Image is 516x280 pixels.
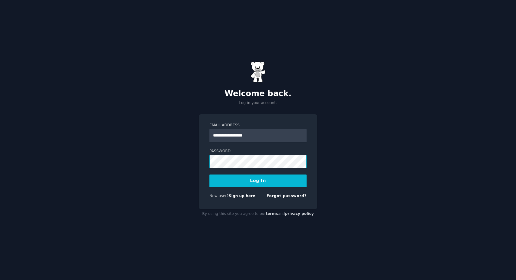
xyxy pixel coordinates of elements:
[209,123,307,128] label: Email Address
[199,89,317,99] h2: Welcome back.
[199,209,317,219] div: By using this site you agree to our and
[209,175,307,187] button: Log In
[250,61,266,83] img: Gummy Bear
[199,100,317,106] p: Log in your account.
[266,212,278,216] a: terms
[285,212,314,216] a: privacy policy
[209,149,307,154] label: Password
[266,194,307,198] a: Forgot password?
[229,194,255,198] a: Sign up here
[209,194,229,198] span: New user?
